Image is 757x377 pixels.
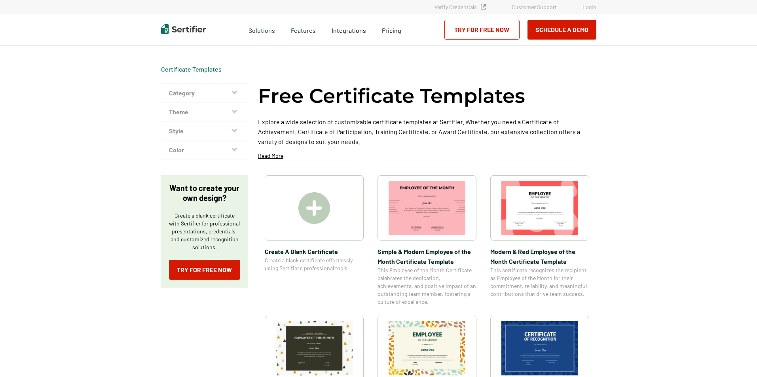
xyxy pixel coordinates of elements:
span: Create a blank certificate effortlessly using Sertifier’s professional tools. [265,256,364,272]
img: Modern Dark Blue Employee of the Month Certificate Template [501,321,578,375]
span: Simple & Modern Employee of the Month Certificate Template [378,246,476,266]
img: Verified [481,4,486,9]
img: Simple & Modern Employee of the Month Certificate Template [389,181,465,235]
img: Create A Blank Certificate [298,192,330,224]
p: Explore a wide selection of customizable certificate templates at Sertifier. Whether you need a C... [258,117,596,146]
button: Color [161,140,248,159]
img: Simple and Patterned Employee of the Month Certificate Template [389,321,465,375]
img: Simple & Colorful Employee of the Month Certificate Template [276,321,353,375]
span: Pricing [382,27,401,34]
img: Modern & Red Employee of the Month Certificate Template [501,181,578,235]
span: Integrations [332,27,366,34]
button: Category [161,83,248,102]
h1: Free Certificate Templates [258,83,525,109]
a: Pricing [382,25,401,34]
a: Integrations [332,25,366,34]
a: Login [582,4,596,10]
div: Breadcrumb [161,65,222,73]
a: Verify Credentials [434,4,486,10]
span: This certificate recognizes the recipient as Employee of the Month for their commitment, reliabil... [490,266,589,298]
span: Modern & Red Employee of the Month Certificate Template [490,246,589,266]
span: This Employee of the Month Certificate celebrates the dedication, achievements, and positive impa... [378,266,476,306]
p: Want to create your own design? [169,183,240,203]
a: Modern & Red Employee of the Month Certificate TemplateModern & Red Employee of the Month Certifi... [490,175,589,306]
button: Style [161,121,248,140]
button: Theme [161,102,248,121]
a: Try for Free Now [169,260,240,280]
span: Features [291,25,316,34]
img: Sertifier | Digital Credentialing Platform [161,24,206,34]
a: Try for Free Now [444,20,520,40]
p: Create a blank certificate with Sertifier for professional presentations, credentials, and custom... [169,212,240,251]
a: Certificate Templates [161,65,222,73]
span: Create A Blank Certificate [265,246,364,256]
p: Read More [258,152,283,160]
span: Solutions [249,25,275,34]
a: Customer Support [512,4,557,10]
a: Simple & Modern Employee of the Month Certificate TemplateSimple & Modern Employee of the Month C... [378,175,476,306]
